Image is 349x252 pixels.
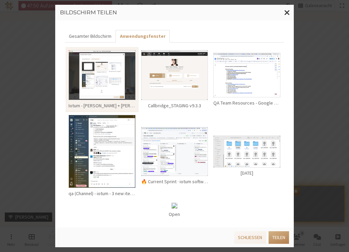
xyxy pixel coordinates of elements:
[213,99,280,107] div: QA Team Resources - Google Docs
[234,231,266,244] button: Schließen
[141,102,208,109] div: Callbridge_STAGING v9.3.3
[69,115,136,188] img: EyEgBARHAiEBikC030aFIeZhLAjGjHPGBcHABZJeCSYYY6woKkLI830hBAtYvyAKRYc9Aps96yGcPWA0YX+ARCJ99jlhxP2JH...
[141,178,208,185] div: 🔥 Current Sprint · iotum software 2025
[69,50,136,100] img: AK8gPia7k4DSAAAAAElFTkSuQmCC
[141,211,208,218] div: Open
[69,102,136,109] div: Iotum - [PERSON_NAME] + [PERSON_NAME] & QA things
[280,5,294,20] button: Fenster schließen
[213,136,280,168] img: BwvF1QLl4ifbAAAAAElFTkSuQmCC
[65,30,116,43] button: Gesamter Bildschirm
[69,190,136,197] div: qa (Channel) - iotum - 3 new items - Slack
[269,231,289,244] button: Teilen
[60,10,289,16] h3: Bildschirm teilen
[141,127,208,176] img: wOpNz4UtxYktQAAAABJRU5ErkJggg==
[213,170,280,177] div: [DATE]
[171,203,178,209] img: png;base64,
[213,53,280,97] img: wMP6CHEaLaqEgAAAABJRU5ErkJggg==
[116,30,169,43] button: Anwendungsfenster
[141,50,208,100] img: 8H3QXTgzPUNlAAAAAASUVORK5CYII=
